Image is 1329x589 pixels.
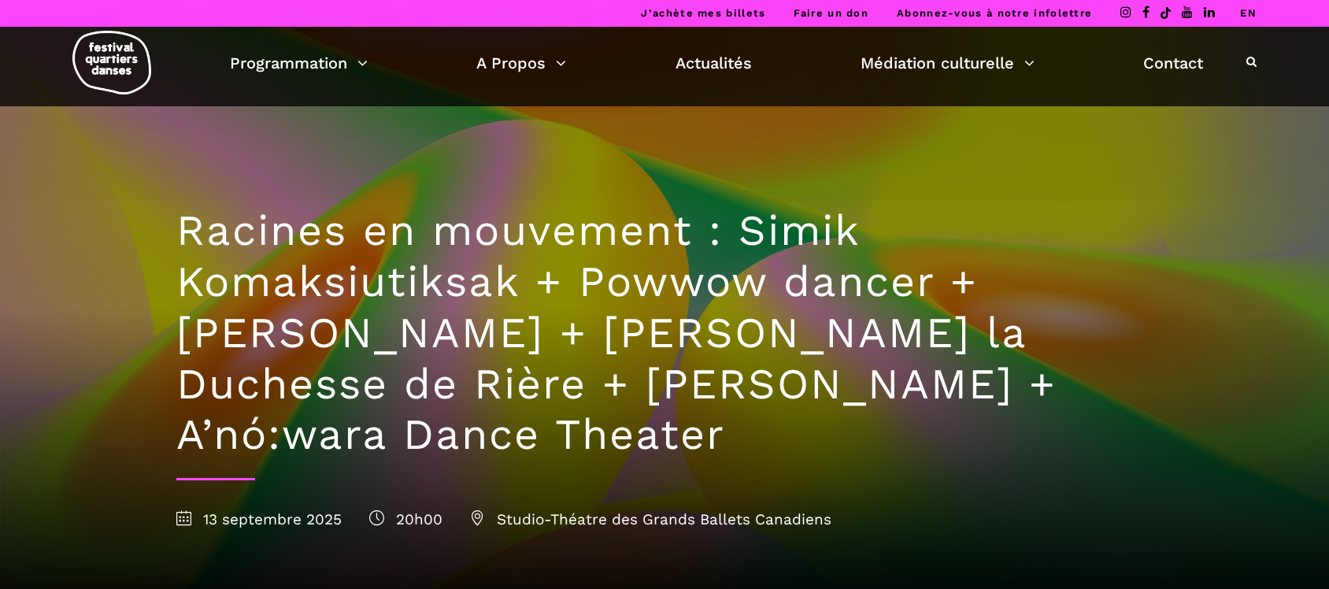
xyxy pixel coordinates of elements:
[176,510,342,528] span: 13 septembre 2025
[72,31,151,94] img: logo-fqd-med
[794,7,868,19] a: Faire un don
[470,510,831,528] span: Studio-Théatre des Grands Ballets Canadiens
[897,7,1092,19] a: Abonnez-vous à notre infolettre
[1240,7,1257,19] a: EN
[176,206,1153,461] h1: Racines en mouvement : Simik Komaksiutiksak + Powwow dancer + [PERSON_NAME] + [PERSON_NAME] la Du...
[1143,50,1203,76] a: Contact
[861,50,1035,76] a: Médiation culturelle
[476,50,566,76] a: A Propos
[230,50,368,76] a: Programmation
[369,510,442,528] span: 20h00
[676,50,752,76] a: Actualités
[641,7,765,19] a: J’achète mes billets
